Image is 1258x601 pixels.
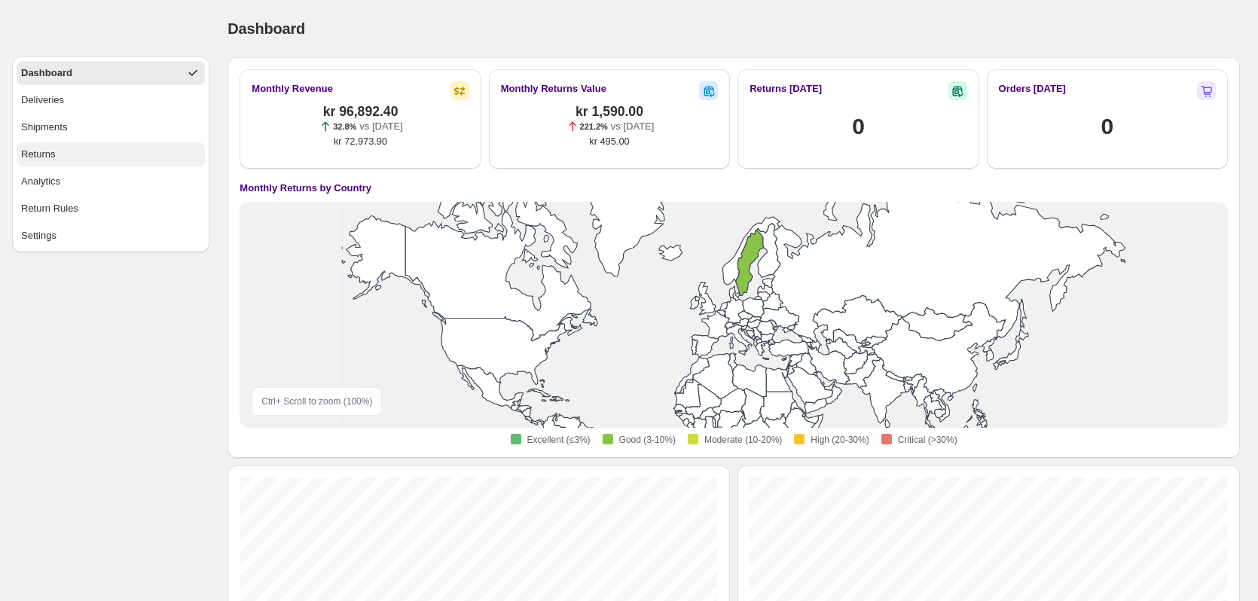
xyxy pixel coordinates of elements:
div: Deliveries [21,93,64,108]
span: kr 96,892.40 [323,104,398,119]
div: Analytics [21,174,60,189]
div: Settings [21,228,56,243]
h4: Monthly Returns by Country [240,181,371,196]
h2: Orders [DATE] [999,81,1066,96]
button: Deliveries [17,88,205,112]
span: High (20-30%) [811,434,869,446]
span: kr 495.00 [589,134,629,149]
div: Shipments [21,120,67,135]
span: kr 72,973.90 [334,134,387,149]
div: Ctrl + Scroll to zoom ( 100 %) [252,387,382,416]
h1: 0 [1101,111,1113,142]
span: 221.2% [580,122,608,131]
span: kr 1,590.00 [576,104,643,119]
p: vs [DATE] [611,119,655,134]
p: vs [DATE] [359,119,403,134]
span: Excellent (≤3%) [527,434,591,446]
h2: Monthly Returns Value [501,81,606,96]
button: Return Rules [17,197,205,221]
button: Dashboard [17,61,205,85]
button: Settings [17,224,205,248]
button: Returns [17,142,205,166]
h2: Returns [DATE] [750,81,822,96]
span: Critical (>30%) [898,434,957,446]
span: 32.8% [333,122,356,131]
button: Analytics [17,169,205,194]
h2: Monthly Revenue [252,81,333,96]
h1: 0 [852,111,864,142]
div: Dashboard [21,66,72,81]
span: Dashboard [227,20,305,37]
div: Return Rules [21,201,78,216]
span: Moderate (10-20%) [704,434,782,446]
span: Good (3-10%) [619,434,676,446]
div: Returns [21,147,56,162]
button: Shipments [17,115,205,139]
